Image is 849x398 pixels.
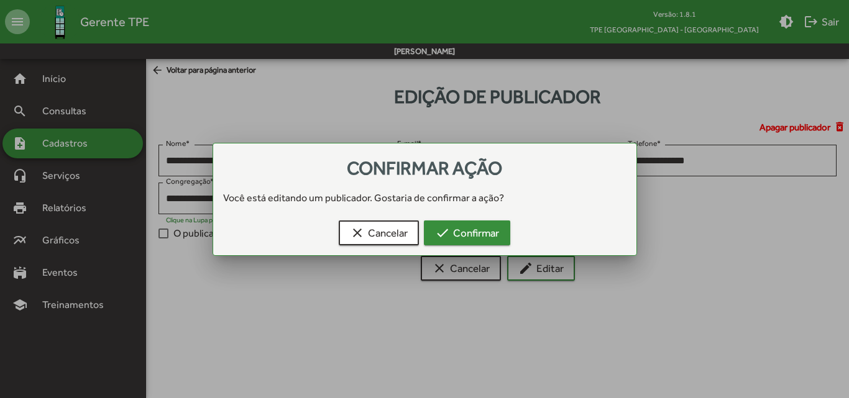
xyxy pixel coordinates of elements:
[350,225,365,240] mat-icon: clear
[213,191,636,206] div: Você está editando um publicador. Gostaria de confirmar a ação?
[350,222,408,244] span: Cancelar
[424,220,510,245] button: Confirmar
[347,157,502,179] span: Confirmar ação
[435,222,499,244] span: Confirmar
[435,225,450,240] mat-icon: check
[339,220,419,245] button: Cancelar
